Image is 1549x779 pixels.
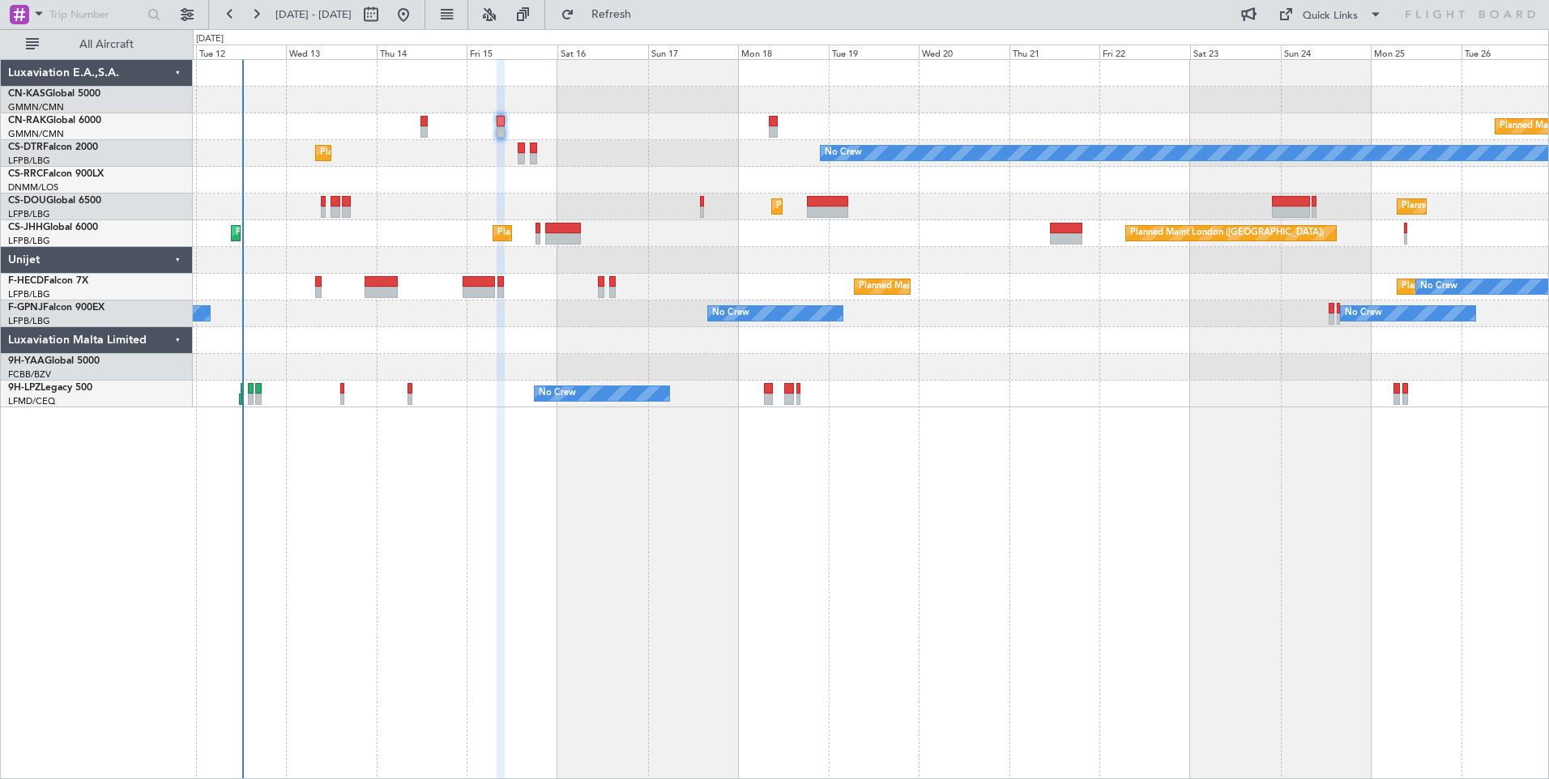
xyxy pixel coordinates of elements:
[8,395,55,407] a: LFMD/CEQ
[8,383,92,393] a: 9H-LPZLegacy 500
[8,155,50,167] a: LFPB/LBG
[8,196,101,206] a: CS-DOUGlobal 6500
[8,276,44,286] span: F-HECD
[8,116,101,126] a: CN-RAKGlobal 6000
[8,356,100,366] a: 9H-YAAGlobal 5000
[829,45,920,59] div: Tue 19
[8,223,43,232] span: CS-JHH
[8,89,45,99] span: CN-KAS
[286,45,377,59] div: Wed 13
[8,356,45,366] span: 9H-YAA
[776,194,1031,219] div: Planned Maint [GEOGRAPHIC_DATA] ([GEOGRAPHIC_DATA])
[8,303,43,313] span: F-GPNJ
[275,7,352,22] span: [DATE] - [DATE]
[8,89,100,99] a: CN-KASGlobal 5000
[1281,45,1372,59] div: Sun 24
[8,169,104,179] a: CS-RRCFalcon 900LX
[196,45,287,59] div: Tue 12
[1190,45,1281,59] div: Sat 23
[859,275,1114,299] div: Planned Maint [GEOGRAPHIC_DATA] ([GEOGRAPHIC_DATA])
[196,32,224,46] div: [DATE]
[8,276,88,286] a: F-HECDFalcon 7X
[738,45,829,59] div: Mon 18
[8,143,43,152] span: CS-DTR
[497,221,753,245] div: Planned Maint [GEOGRAPHIC_DATA] ([GEOGRAPHIC_DATA])
[557,45,648,59] div: Sat 16
[8,101,64,113] a: GMMN/CMN
[8,288,50,300] a: LFPB/LBG
[8,223,98,232] a: CS-JHHGlobal 6000
[712,301,749,326] div: No Crew
[1099,45,1190,59] div: Fri 22
[578,9,646,20] span: Refresh
[8,196,46,206] span: CS-DOU
[49,2,143,27] input: Trip Number
[825,141,862,165] div: No Crew
[8,143,98,152] a: CS-DTRFalcon 2000
[8,235,50,247] a: LFPB/LBG
[8,383,41,393] span: 9H-LPZ
[8,181,58,194] a: DNMM/LOS
[42,39,171,50] span: All Aircraft
[8,169,43,179] span: CS-RRC
[377,45,467,59] div: Thu 14
[8,208,50,220] a: LFPB/LBG
[553,2,651,28] button: Refresh
[1371,45,1462,59] div: Mon 25
[1130,221,1324,245] div: Planned Maint London ([GEOGRAPHIC_DATA])
[1009,45,1100,59] div: Thu 21
[320,141,403,165] div: Planned Maint Sofia
[467,45,557,59] div: Fri 15
[8,303,105,313] a: F-GPNJFalcon 900EX
[539,381,576,406] div: No Crew
[236,221,491,245] div: Planned Maint [GEOGRAPHIC_DATA] ([GEOGRAPHIC_DATA])
[8,116,46,126] span: CN-RAK
[648,45,739,59] div: Sun 17
[919,45,1009,59] div: Wed 20
[8,315,50,327] a: LFPB/LBG
[18,32,176,57] button: All Aircraft
[8,128,64,140] a: GMMN/CMN
[8,368,51,381] a: FCBB/BZV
